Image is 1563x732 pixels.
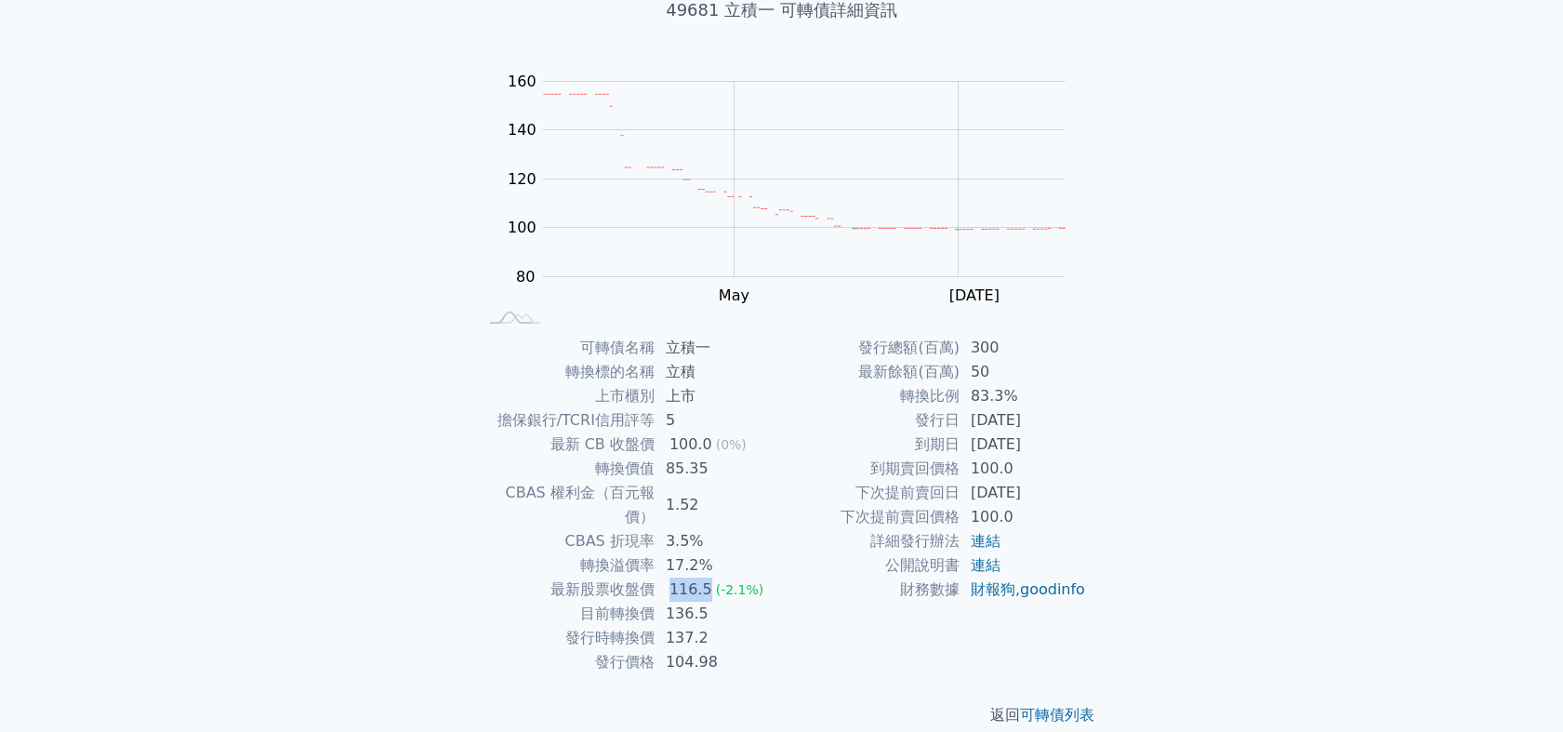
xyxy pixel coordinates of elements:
[666,578,716,602] div: 116.5
[655,626,782,650] td: 137.2
[477,384,655,408] td: 上市櫃別
[477,457,655,481] td: 轉換價值
[782,360,960,384] td: 最新餘額(百萬)
[655,481,782,529] td: 1.52
[782,433,960,457] td: 到期日
[477,336,655,360] td: 可轉債名稱
[960,408,1087,433] td: [DATE]
[1470,643,1563,732] div: 聊天小工具
[1020,580,1085,598] a: goodinfo
[477,626,655,650] td: 發行時轉換價
[655,336,782,360] td: 立積一
[477,602,655,626] td: 目前轉換價
[960,384,1087,408] td: 83.3%
[782,336,960,360] td: 發行總額(百萬)
[960,505,1087,529] td: 100.0
[782,408,960,433] td: 發行日
[516,268,535,286] tspan: 80
[477,408,655,433] td: 擔保銀行/TCRI信用評等
[477,578,655,602] td: 最新股票收盤價
[716,437,747,452] span: (0%)
[508,170,536,188] tspan: 120
[782,481,960,505] td: 下次提前賣回日
[960,360,1087,384] td: 50
[655,457,782,481] td: 85.35
[716,582,764,597] span: (-2.1%)
[960,457,1087,481] td: 100.0
[508,73,536,90] tspan: 160
[719,286,749,304] tspan: May
[960,433,1087,457] td: [DATE]
[971,556,1000,574] a: 連結
[497,73,1093,342] g: Chart
[782,529,960,553] td: 詳細發行辦法
[477,650,655,674] td: 發行價格
[782,505,960,529] td: 下次提前賣回價格
[455,704,1109,726] p: 返回
[655,553,782,578] td: 17.2%
[477,481,655,529] td: CBAS 權利金（百元報價）
[655,529,782,553] td: 3.5%
[655,602,782,626] td: 136.5
[971,532,1000,550] a: 連結
[782,457,960,481] td: 到期賣回價格
[655,384,782,408] td: 上市
[782,384,960,408] td: 轉換比例
[1020,706,1094,724] a: 可轉債列表
[508,219,536,236] tspan: 100
[655,360,782,384] td: 立積
[960,481,1087,505] td: [DATE]
[477,433,655,457] td: 最新 CB 收盤價
[508,121,536,139] tspan: 140
[477,360,655,384] td: 轉換標的名稱
[666,433,716,457] div: 100.0
[782,553,960,578] td: 公開說明書
[477,529,655,553] td: CBAS 折現率
[477,553,655,578] td: 轉換溢價率
[1470,643,1563,732] iframe: Chat Widget
[782,578,960,602] td: 財務數據
[655,650,782,674] td: 104.98
[971,580,1015,598] a: 財報狗
[949,286,1000,304] tspan: [DATE]
[960,336,1087,360] td: 300
[960,578,1087,602] td: ,
[655,408,782,433] td: 5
